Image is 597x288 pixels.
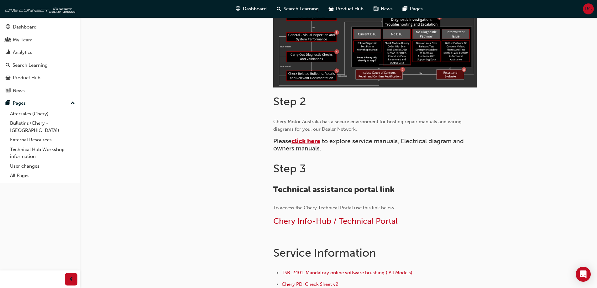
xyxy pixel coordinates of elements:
a: Chery PDI Check Sheet v2 [282,281,338,287]
span: Service Information [273,246,376,259]
span: up-icon [71,99,75,107]
span: To access the Chery Technical Portal use this link below [273,205,394,211]
span: search-icon [6,63,10,68]
a: User changes [8,161,77,171]
span: prev-icon [69,275,74,283]
div: Dashboard [13,24,37,31]
a: Chery Info-Hub / Technical Portal [273,216,398,226]
button: RG [583,3,594,14]
span: News [381,5,393,13]
a: All Pages [8,171,77,181]
a: TSB-2401: Mandatory online software brushing ( All Models) [282,270,412,275]
span: Pages [410,5,423,13]
span: search-icon [277,5,281,13]
a: Analytics [3,47,77,58]
a: News [3,85,77,97]
a: news-iconNews [369,3,398,15]
span: Step 3 [273,162,306,175]
span: RG [585,5,592,13]
span: to explore service manuals, Electrical diagram and owners manuals. [273,138,465,152]
span: pages-icon [6,101,10,106]
a: pages-iconPages [398,3,428,15]
span: news-icon [374,5,378,13]
span: pages-icon [403,5,407,13]
div: News [13,87,25,94]
span: Product Hub [336,5,364,13]
div: Analytics [13,49,32,56]
button: DashboardMy TeamAnalyticsSearch LearningProduct HubNews [3,20,77,97]
span: car-icon [329,5,333,13]
div: Pages [13,100,26,107]
span: car-icon [6,75,10,81]
div: Open Intercom Messenger [576,267,591,282]
span: news-icon [6,88,10,94]
img: oneconnect [3,3,75,15]
a: My Team [3,34,77,46]
button: Pages [3,97,77,109]
a: click here [291,138,320,145]
div: My Team [13,36,33,44]
a: Product Hub [3,72,77,84]
a: search-iconSearch Learning [272,3,324,15]
a: Bulletins (Chery - [GEOGRAPHIC_DATA]) [8,118,77,135]
span: guage-icon [236,5,240,13]
span: Dashboard [243,5,267,13]
a: car-iconProduct Hub [324,3,369,15]
a: Dashboard [3,21,77,33]
div: Search Learning [13,62,48,69]
a: Search Learning [3,60,77,71]
div: Product Hub [13,74,40,81]
span: guage-icon [6,24,10,30]
span: chart-icon [6,50,10,55]
span: Please [273,138,291,145]
a: guage-iconDashboard [231,3,272,15]
span: Technical assistance portal link [273,185,395,194]
span: Search Learning [284,5,319,13]
span: Step 2 [273,95,306,108]
span: people-icon [6,37,10,43]
span: Chery Motor Australia has a secure environment for hosting repair manuals and wiring diagrams for... [273,119,463,132]
a: Technical Hub Workshop information [8,145,77,161]
a: External Resources [8,135,77,145]
a: Aftersales (Chery) [8,109,77,119]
